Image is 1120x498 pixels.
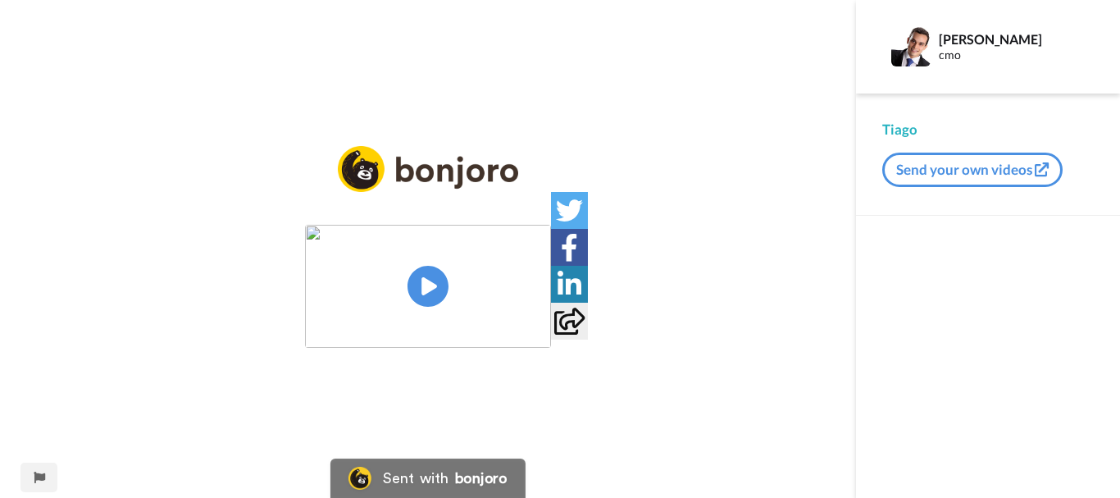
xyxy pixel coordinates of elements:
img: 0c227118-244a-45ba-bfcc-4e0b3daf3371.jpg [305,225,551,348]
div: cmo [939,48,1093,62]
div: Tiago [882,120,1094,139]
img: logo_full.png [338,146,518,193]
div: Sent with [383,471,448,486]
img: Bonjoro Logo [348,467,371,490]
div: [PERSON_NAME] [939,31,1093,47]
img: Profile Image [891,27,931,66]
div: bonjoro [455,471,508,486]
button: Send your own videos [882,153,1063,187]
a: Bonjoro LogoSent withbonjoro [330,459,526,498]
